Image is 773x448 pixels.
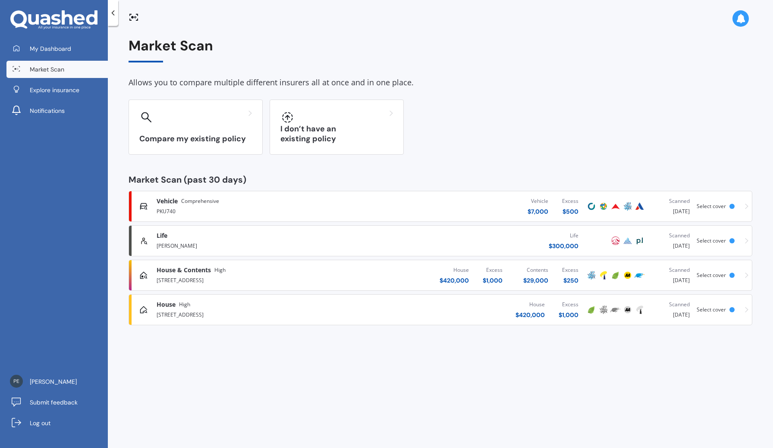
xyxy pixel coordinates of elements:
span: Life [157,231,167,240]
img: Trade Me Insurance [610,305,621,315]
span: High [179,300,190,309]
img: Autosure [635,201,645,212]
span: Log out [30,419,50,427]
h3: I don’t have an existing policy [280,124,393,144]
span: Submit feedback [30,398,78,407]
div: $ 1,000 [559,311,578,319]
span: Vehicle [157,197,178,205]
div: Scanned [653,300,690,309]
img: AA [622,305,633,315]
div: $ 1,000 [483,276,503,285]
div: Vehicle [528,197,548,205]
img: Initio [610,270,621,280]
img: Tower [598,270,609,280]
img: Pinnacle Life [622,236,633,246]
div: [STREET_ADDRESS] [157,274,362,285]
a: Market Scan [6,61,108,78]
span: Market Scan [30,65,64,74]
span: Notifications [30,106,65,115]
a: House & ContentsHigh[STREET_ADDRESS]House$420,000Excess$1,000Contents$29,000Excess$250AMPTowerIni... [129,260,752,291]
div: Allows you to compare multiple different insurers all at once and in one place. [129,76,752,89]
span: Comprehensive [181,197,219,205]
img: AA [622,270,633,280]
div: $ 250 [562,276,578,285]
span: House & Contents [157,266,211,274]
div: [DATE] [653,231,690,250]
div: PKU740 [157,205,362,216]
div: Excess [562,197,578,205]
a: HouseHigh[STREET_ADDRESS]House$420,000Excess$1,000InitioAMPTrade Me InsuranceAATowerScanned[DATE]... [129,294,752,325]
span: Select cover [697,306,726,313]
img: 99776b24b211e8b8e9675fdcfea55323 [10,375,23,388]
div: Market Scan [129,38,752,62]
a: My Dashboard [6,40,108,57]
div: $ 500 [562,207,578,216]
span: Select cover [697,271,726,279]
div: Scanned [653,231,690,240]
div: $ 29,000 [523,276,548,285]
div: $ 420,000 [515,311,545,319]
div: Contents [523,266,548,274]
img: Cove [586,201,597,212]
img: Protecta [598,201,609,212]
a: VehicleComprehensivePKU740Vehicle$7,000Excess$500CoveProtectaProvidentAMPAutosureScanned[DATE]Sel... [129,191,752,222]
span: Select cover [697,237,726,244]
div: [PERSON_NAME] [157,240,362,250]
span: My Dashboard [30,44,71,53]
div: Scanned [653,197,690,205]
div: House [440,266,469,274]
img: AMP [586,270,597,280]
div: $ 7,000 [528,207,548,216]
div: Scanned [653,266,690,274]
img: Provident [610,201,621,212]
div: [STREET_ADDRESS] [157,309,362,319]
div: [DATE] [653,266,690,285]
div: Excess [559,300,578,309]
a: Explore insurance [6,81,108,99]
span: Select cover [697,202,726,210]
div: $ 300,000 [549,242,578,250]
img: Tower [635,305,645,315]
div: Life [549,231,578,240]
span: [PERSON_NAME] [30,377,77,386]
div: [DATE] [653,300,690,319]
span: Explore insurance [30,86,79,94]
h3: Compare my existing policy [139,134,252,144]
a: Life[PERSON_NAME]Life$300,000AIAPinnacle LifePartners LifeScanned[DATE]Select cover [129,225,752,256]
img: AMP [622,201,633,212]
a: Notifications [6,102,108,119]
img: AMP [598,305,609,315]
div: Excess [562,266,578,274]
div: [DATE] [653,197,690,216]
div: Market Scan (past 30 days) [129,175,752,184]
div: House [515,300,545,309]
img: Partners Life [635,236,645,246]
img: Initio [586,305,597,315]
img: Trade Me Insurance [635,270,645,280]
img: AIA [610,236,621,246]
a: Submit feedback [6,394,108,411]
a: Log out [6,414,108,432]
div: $ 420,000 [440,276,469,285]
span: House [157,300,176,309]
span: High [214,266,226,274]
a: [PERSON_NAME] [6,373,108,390]
div: Excess [483,266,503,274]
